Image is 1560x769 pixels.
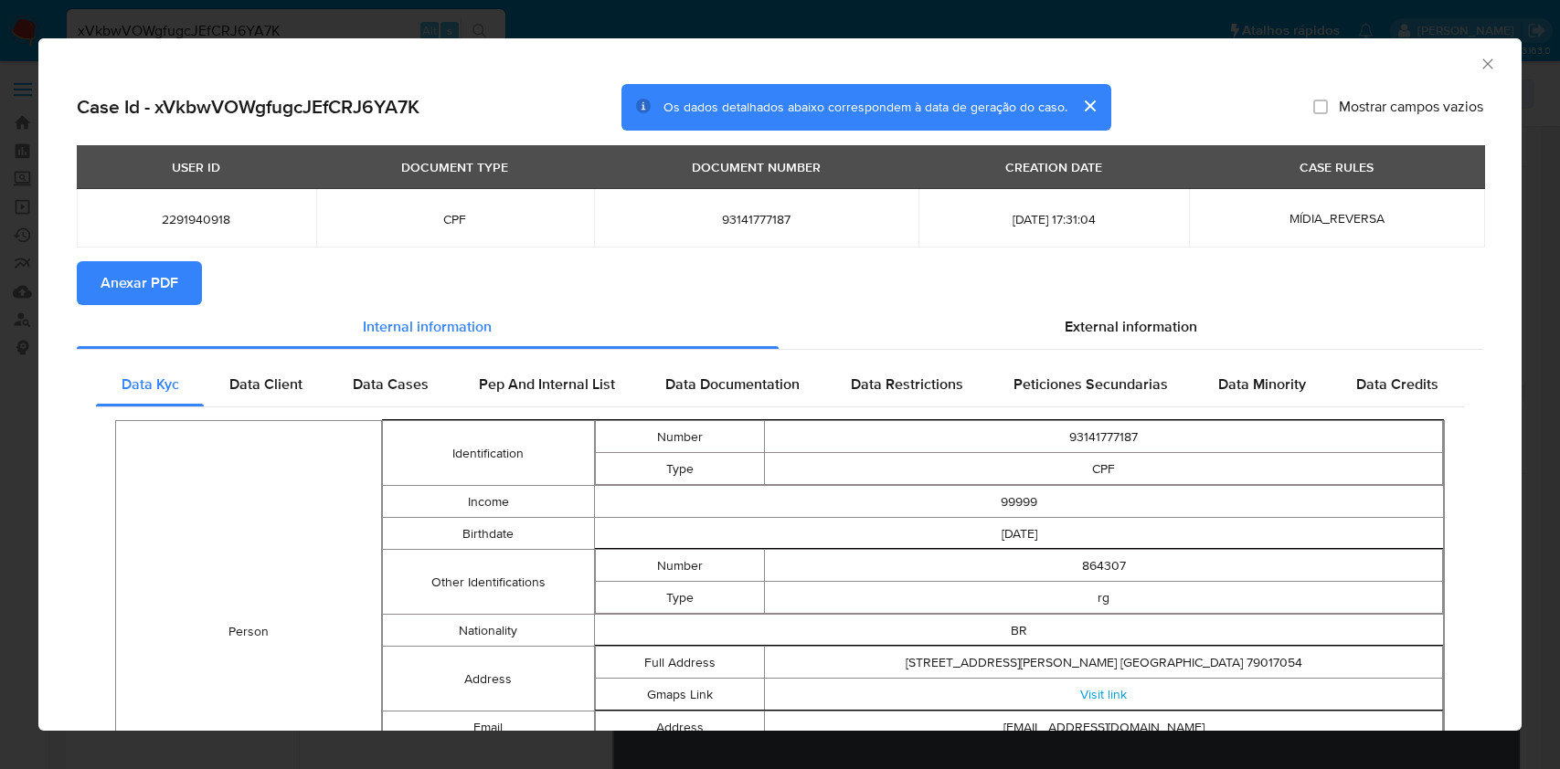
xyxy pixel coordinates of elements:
[1313,100,1328,114] input: Mostrar campos vazios
[96,363,1464,406] div: Detailed internal info
[1356,374,1438,395] span: Data Credits
[765,711,1443,743] td: [EMAIL_ADDRESS][DOMAIN_NAME]
[663,98,1067,116] span: Os dados detalhados abaixo correspondem à data de geração do caso.
[382,518,594,550] td: Birthdate
[1289,152,1385,183] div: CASE RULES
[382,615,594,647] td: Nationality
[382,421,594,486] td: Identification
[1218,374,1306,395] span: Data Minority
[765,582,1443,614] td: rg
[765,453,1443,485] td: CPF
[1067,84,1111,128] button: cerrar
[595,615,1444,647] td: BR
[382,486,594,518] td: Income
[1339,98,1483,116] span: Mostrar campos vazios
[765,421,1443,453] td: 93141777187
[338,211,572,227] span: CPF
[851,374,963,395] span: Data Restrictions
[77,305,1483,349] div: Detailed info
[122,374,179,395] span: Data Kyc
[765,647,1443,679] td: [STREET_ADDRESS][PERSON_NAME] [GEOGRAPHIC_DATA] 79017054
[596,453,765,485] td: Type
[1013,374,1168,395] span: Peticiones Secundarias
[994,152,1113,183] div: CREATION DATE
[382,550,594,615] td: Other Identifications
[1289,209,1385,227] span: MÍDIA_REVERSA
[1080,685,1127,703] a: Visit link
[38,38,1522,731] div: closure-recommendation-modal
[1065,316,1197,337] span: External information
[1479,55,1495,71] button: Fechar a janela
[940,211,1167,227] span: [DATE] 17:31:04
[229,374,302,395] span: Data Client
[595,486,1444,518] td: 99999
[616,211,897,227] span: 93141777187
[101,263,178,303] span: Anexar PDF
[595,518,1444,550] td: [DATE]
[596,582,765,614] td: Type
[596,550,765,582] td: Number
[479,374,615,395] span: Pep And Internal List
[353,374,429,395] span: Data Cases
[382,711,594,744] td: Email
[681,152,832,183] div: DOCUMENT NUMBER
[665,374,800,395] span: Data Documentation
[363,316,492,337] span: Internal information
[77,95,419,119] h2: Case Id - xVkbwVOWgfugcJEfCRJ6YA7K
[382,647,594,711] td: Address
[596,711,765,743] td: Address
[161,152,231,183] div: USER ID
[77,261,202,305] button: Anexar PDF
[765,550,1443,582] td: 864307
[596,421,765,453] td: Number
[596,647,765,679] td: Full Address
[99,211,294,227] span: 2291940918
[596,679,765,711] td: Gmaps Link
[390,152,519,183] div: DOCUMENT TYPE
